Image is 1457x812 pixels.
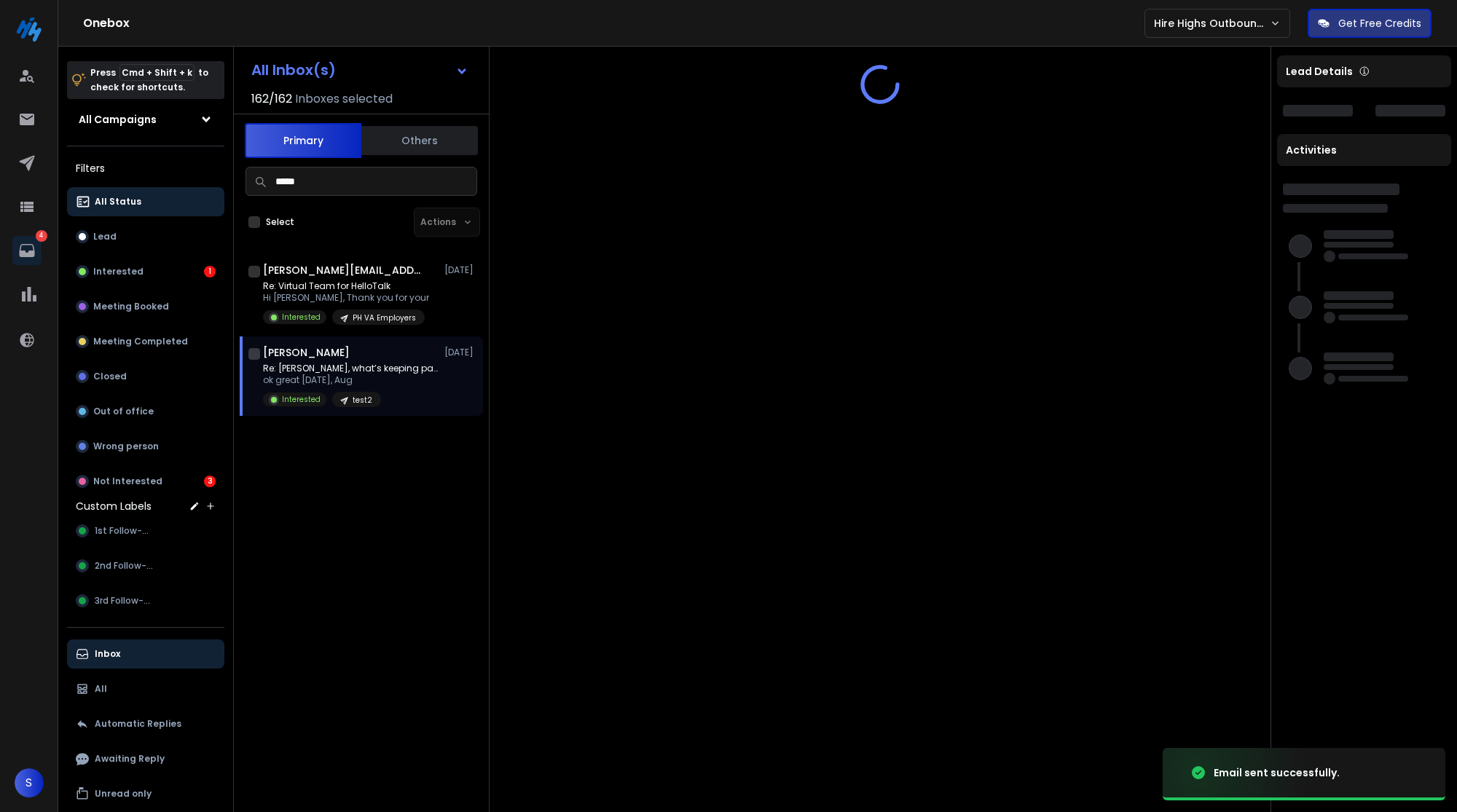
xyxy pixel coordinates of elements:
[95,525,154,537] span: 1st Follow-up
[67,292,224,321] button: Meeting Booked
[282,394,321,405] p: Interested
[1214,765,1340,780] div: Email sent successfully.
[263,263,423,277] h1: [PERSON_NAME][EMAIL_ADDRESS][DOMAIN_NAME] +1
[1154,16,1270,31] p: Hire Highs Outbound Engine
[67,586,224,615] button: 3rd Follow-up
[67,709,224,738] button: Automatic Replies
[83,15,1144,32] h1: Onebox
[95,595,155,607] span: 3rd Follow-up
[93,406,154,417] p: Out of office
[67,222,224,251] button: Lead
[1338,16,1421,31] p: Get Free Credits
[67,744,224,773] button: Awaiting Reply
[1286,64,1353,79] p: Lead Details
[67,674,224,703] button: All
[67,551,224,580] button: 2nd Follow-up
[93,301,169,312] p: Meeting Booked
[67,779,224,808] button: Unread only
[67,397,224,426] button: Out of office
[95,648,120,660] p: Inbox
[95,196,141,208] p: All Status
[93,441,159,452] p: Wrong person
[67,639,224,669] button: Inbox
[93,371,127,382] p: Closed
[263,292,429,304] p: Hi [PERSON_NAME], Thank you for your
[95,560,157,572] span: 2nd Follow-up
[95,718,181,730] p: Automatic Replies
[36,230,47,242] p: 4
[282,312,321,323] p: Interested
[295,90,393,108] h3: Inboxes selected
[251,63,336,77] h1: All Inbox(s)
[90,66,208,95] p: Press to check for shortcuts.
[263,363,438,374] p: Re: [PERSON_NAME], what’s keeping pace?
[76,499,152,513] h3: Custom Labels
[1277,134,1451,166] div: Activities
[95,753,165,765] p: Awaiting Reply
[67,327,224,356] button: Meeting Completed
[67,516,224,545] button: 1st Follow-up
[1308,9,1432,38] button: Get Free Credits
[15,768,44,797] button: S
[266,216,294,228] label: Select
[119,64,195,81] span: Cmd + Shift + k
[67,158,224,178] h3: Filters
[263,345,350,360] h1: [PERSON_NAME]
[67,362,224,391] button: Closed
[15,15,44,44] img: logo
[67,467,224,496] button: Not Interested3
[263,374,438,386] p: ok great [DATE], Aug
[361,125,478,157] button: Others
[245,123,361,158] button: Primary
[67,432,224,461] button: Wrong person
[95,683,107,695] p: All
[204,476,216,487] div: 3
[93,231,117,243] p: Lead
[353,312,416,323] p: PH VA Employers
[79,112,157,127] h1: All Campaigns
[444,347,477,358] p: [DATE]
[67,187,224,216] button: All Status
[353,395,372,406] p: test2
[444,264,477,276] p: [DATE]
[240,55,480,84] button: All Inbox(s)
[12,236,42,265] a: 4
[204,266,216,277] div: 1
[95,788,152,800] p: Unread only
[67,257,224,286] button: Interested1
[93,476,162,487] p: Not Interested
[251,90,292,108] span: 162 / 162
[67,105,224,134] button: All Campaigns
[263,280,429,292] p: Re: Virtual Team for HelloTalk
[93,336,188,347] p: Meeting Completed
[93,266,144,277] p: Interested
